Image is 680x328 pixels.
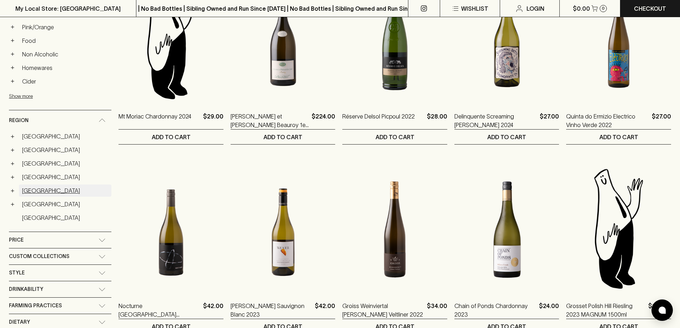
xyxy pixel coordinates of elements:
[566,166,671,291] img: Blackhearts & Sparrows Man
[312,112,335,129] p: $224.00
[342,112,415,129] a: Réserve Delsol Picpoul 2022
[9,24,16,31] button: +
[231,166,336,291] img: Weaver Sauvignon Blanc 2023
[19,21,111,33] a: Pink/Orange
[566,112,649,129] a: Quinta do Ermizio Electrico Vinho Verde 2022
[19,48,111,60] a: Non Alcoholic
[454,302,537,319] a: Chain of Ponds Chardonnay 2023
[9,146,16,153] button: +
[19,75,111,87] a: Cider
[9,252,69,261] span: Custom Collections
[634,4,666,13] p: Checkout
[9,265,111,281] div: Style
[454,166,559,291] img: Chain of Ponds Chardonnay 2023
[342,166,447,291] img: Groiss Weinviertal Grüner Veltliner 2022
[19,130,111,142] a: [GEOGRAPHIC_DATA]
[342,302,424,319] a: Groiss Weinviertal [PERSON_NAME] Veltliner 2022
[9,236,24,244] span: Price
[9,285,43,294] span: Drinkability
[231,302,312,319] a: [PERSON_NAME] Sauvignon Blanc 2023
[9,160,16,167] button: +
[231,112,309,129] a: [PERSON_NAME] et [PERSON_NAME] Beauroy 1er Chablis Magnum 2021
[376,133,414,141] p: ADD TO CART
[9,173,16,181] button: +
[231,130,336,144] button: ADD TO CART
[342,130,447,144] button: ADD TO CART
[119,166,223,291] img: Nocturne Treeton Sub Region Chardonnay 2024
[659,307,666,314] img: bubble-icon
[427,112,447,129] p: $28.00
[19,212,111,224] a: [GEOGRAPHIC_DATA]
[9,37,16,44] button: +
[15,4,121,13] p: My Local Store: [GEOGRAPHIC_DATA]
[152,133,191,141] p: ADD TO CART
[9,133,16,140] button: +
[315,302,335,319] p: $42.00
[573,4,590,13] p: $0.00
[461,4,488,13] p: Wishlist
[9,318,30,327] span: Dietary
[454,130,559,144] button: ADD TO CART
[539,302,559,319] p: $24.00
[9,281,111,297] div: Drinkability
[19,144,111,156] a: [GEOGRAPHIC_DATA]
[9,110,111,131] div: Region
[9,89,102,104] button: Show more
[263,133,302,141] p: ADD TO CART
[9,187,16,194] button: +
[19,157,111,170] a: [GEOGRAPHIC_DATA]
[527,4,544,13] p: Login
[9,298,111,314] div: Farming Practices
[119,302,200,319] a: Nocturne [GEOGRAPHIC_DATA] [GEOGRAPHIC_DATA] 2024
[9,201,16,208] button: +
[19,171,111,183] a: [GEOGRAPHIC_DATA]
[9,78,16,85] button: +
[9,116,29,125] span: Region
[602,6,605,10] p: 0
[9,248,111,264] div: Custom Collections
[427,302,447,319] p: $34.00
[599,133,638,141] p: ADD TO CART
[566,130,671,144] button: ADD TO CART
[540,112,559,129] p: $27.00
[119,112,191,129] a: Mt Moriac Chardonnay 2024
[9,301,62,310] span: Farming Practices
[19,198,111,210] a: [GEOGRAPHIC_DATA]
[9,64,16,71] button: +
[19,62,111,74] a: Homewares
[19,185,111,197] a: [GEOGRAPHIC_DATA]
[652,112,671,129] p: $27.00
[19,35,111,47] a: Food
[9,232,111,248] div: Price
[9,268,25,277] span: Style
[203,112,223,129] p: $29.00
[487,133,526,141] p: ADD TO CART
[566,302,645,319] a: Grosset Polish Hill Riesling 2023 MAGNUM 1500ml
[203,302,223,319] p: $42.00
[648,302,671,319] p: $189.00
[119,130,223,144] button: ADD TO CART
[9,51,16,58] button: +
[454,112,537,129] a: Delinquente Screaming [PERSON_NAME] 2024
